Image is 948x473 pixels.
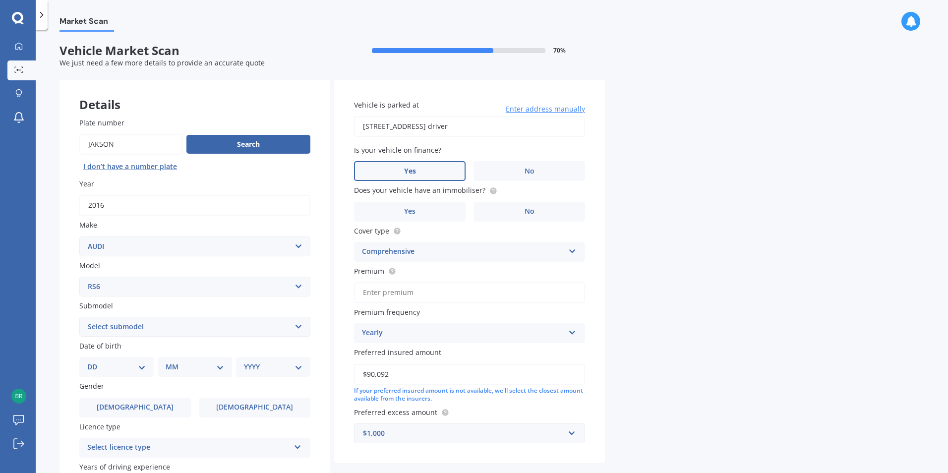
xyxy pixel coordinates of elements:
input: Enter premium [354,282,585,303]
span: Model [79,261,100,270]
span: Market Scan [59,16,114,30]
input: Enter amount [354,364,585,385]
span: Cover type [354,226,389,236]
span: Premium [354,266,384,276]
span: Date of birth [79,341,121,351]
input: Enter plate number [79,134,182,155]
span: Vehicle Market Scan [59,44,332,58]
span: Preferred insured amount [354,348,441,357]
div: Yearly [362,327,564,339]
button: I don’t have a number plate [79,159,181,175]
span: Make [79,221,97,230]
span: Preferred excess amount [354,408,437,417]
div: Select licence type [87,442,290,454]
input: YYYY [79,195,310,216]
span: Years of driving experience [79,462,170,472]
input: Enter address [354,116,585,137]
span: Is your vehicle on finance? [354,145,441,155]
span: Premium frequency [354,307,420,317]
span: No [525,167,534,176]
div: Details [59,80,330,110]
span: Vehicle is parked at [354,100,419,110]
span: 70 % [553,47,566,54]
span: Enter address manually [506,104,585,114]
span: We just need a few more details to provide an accurate quote [59,58,265,67]
div: Comprehensive [362,246,564,258]
span: [DEMOGRAPHIC_DATA] [97,403,174,412]
img: 2261ca9212d074e101f9d324e74207ba [11,389,26,404]
span: Submodel [79,301,113,310]
div: If your preferred insured amount is not available, we'll select the closest amount available from... [354,387,585,404]
button: Search [186,135,310,154]
span: Plate number [79,118,124,127]
span: Yes [404,167,416,176]
span: Licence type [79,422,120,431]
span: Yes [404,207,415,216]
span: No [525,207,534,216]
span: [DEMOGRAPHIC_DATA] [216,403,293,412]
div: $1,000 [363,428,564,439]
span: Year [79,179,94,188]
span: Gender [79,382,104,391]
span: Does your vehicle have an immobiliser? [354,186,485,195]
